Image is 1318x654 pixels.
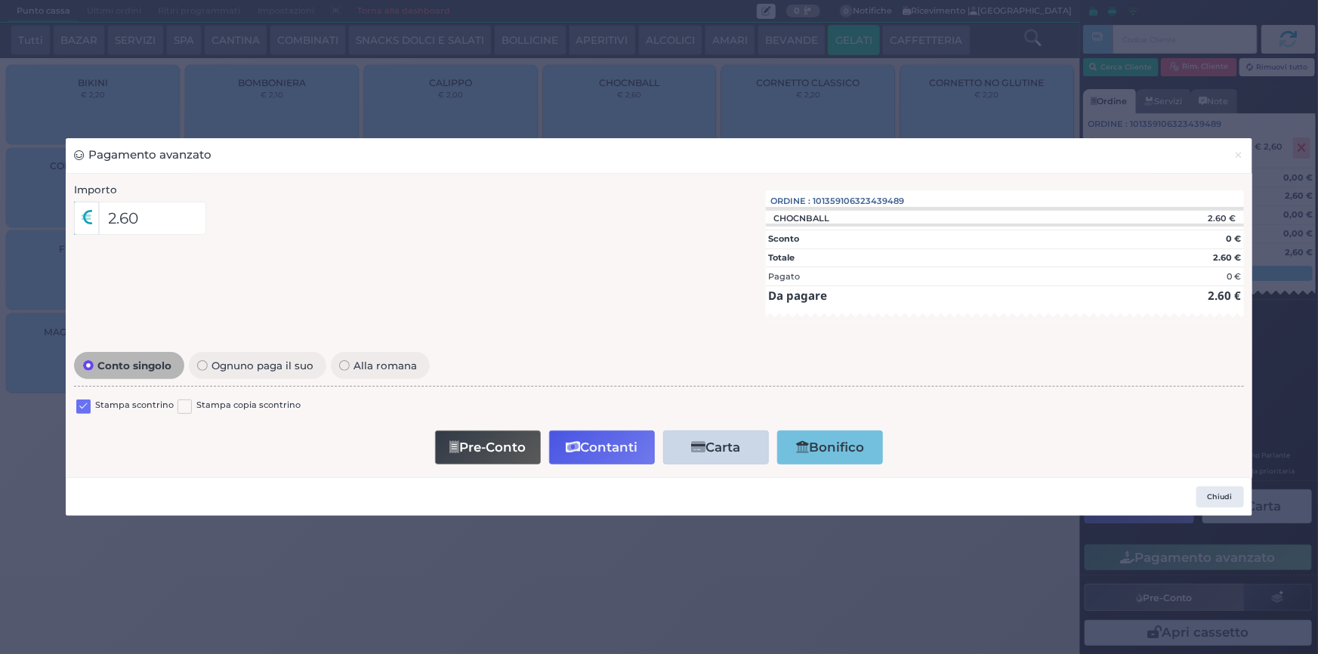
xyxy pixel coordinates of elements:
button: Carta [663,430,769,464]
strong: 0 € [1226,233,1241,244]
label: Importo [74,182,117,197]
label: Stampa scontrino [95,399,174,413]
div: CHOCNBALL [766,213,838,224]
span: 101359106323439489 [813,195,905,208]
button: Chiudi [1225,138,1252,172]
div: 0 € [1227,270,1241,283]
strong: Totale [768,252,795,263]
span: Ognuno paga il suo [208,360,318,371]
span: Conto singolo [94,360,176,371]
label: Stampa copia scontrino [196,399,301,413]
strong: 2.60 € [1208,288,1241,303]
strong: Da pagare [768,288,827,303]
span: Alla romana [350,360,421,371]
h3: Pagamento avanzato [74,147,211,164]
button: Bonifico [777,430,883,464]
button: Pre-Conto [435,430,541,464]
div: 2.60 € [1124,213,1243,224]
div: Pagato [768,270,800,283]
span: × [1234,147,1244,163]
input: Es. 30.99 [99,202,207,235]
strong: Sconto [768,233,799,244]
strong: 2.60 € [1213,252,1241,263]
span: Ordine : [771,195,811,208]
button: Chiudi [1196,486,1244,507]
button: Contanti [549,430,655,464]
